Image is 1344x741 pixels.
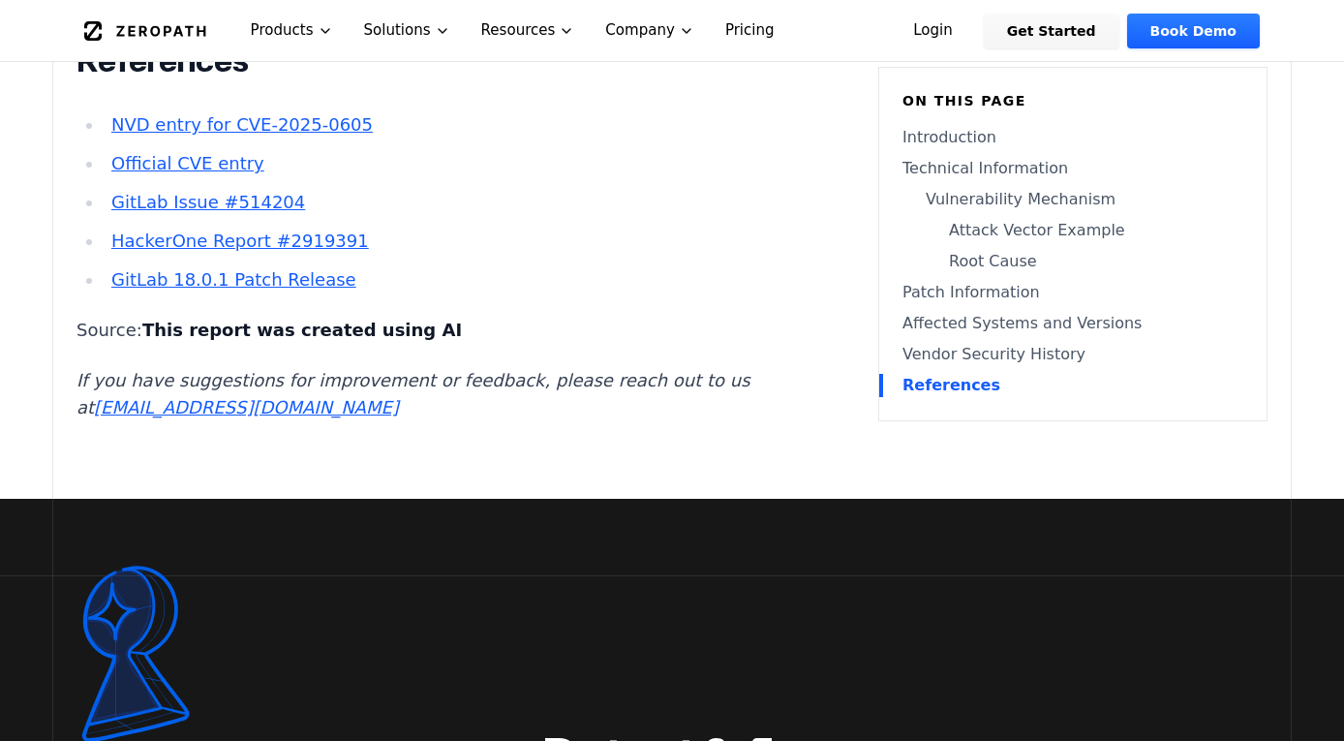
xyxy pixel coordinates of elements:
a: NVD entry for CVE-2025-0605 [111,114,373,135]
p: Source: [76,317,797,344]
a: HackerOne Report #2919391 [111,231,369,251]
a: Patch Information [902,281,1243,304]
a: References [902,374,1243,397]
h2: References [76,42,797,80]
a: Vendor Security History [902,343,1243,366]
em: If you have suggestions for improvement or feedback, please reach out to us at [76,370,750,417]
a: Attack Vector Example [902,219,1243,242]
strong: This report was created using AI [142,320,462,340]
a: Technical Information [902,157,1243,180]
h6: On this page [902,91,1243,110]
a: Affected Systems and Versions [902,312,1243,335]
a: Official CVE entry [111,153,264,173]
a: GitLab Issue #514204 [111,192,305,212]
a: Book Demo [1127,14,1260,48]
a: Login [890,14,976,48]
a: Vulnerability Mechanism [902,188,1243,211]
a: GitLab 18.0.1 Patch Release [111,269,356,290]
a: [EMAIL_ADDRESS][DOMAIN_NAME] [94,397,399,417]
a: Get Started [984,14,1119,48]
a: Root Cause [902,250,1243,273]
a: Introduction [902,126,1243,149]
